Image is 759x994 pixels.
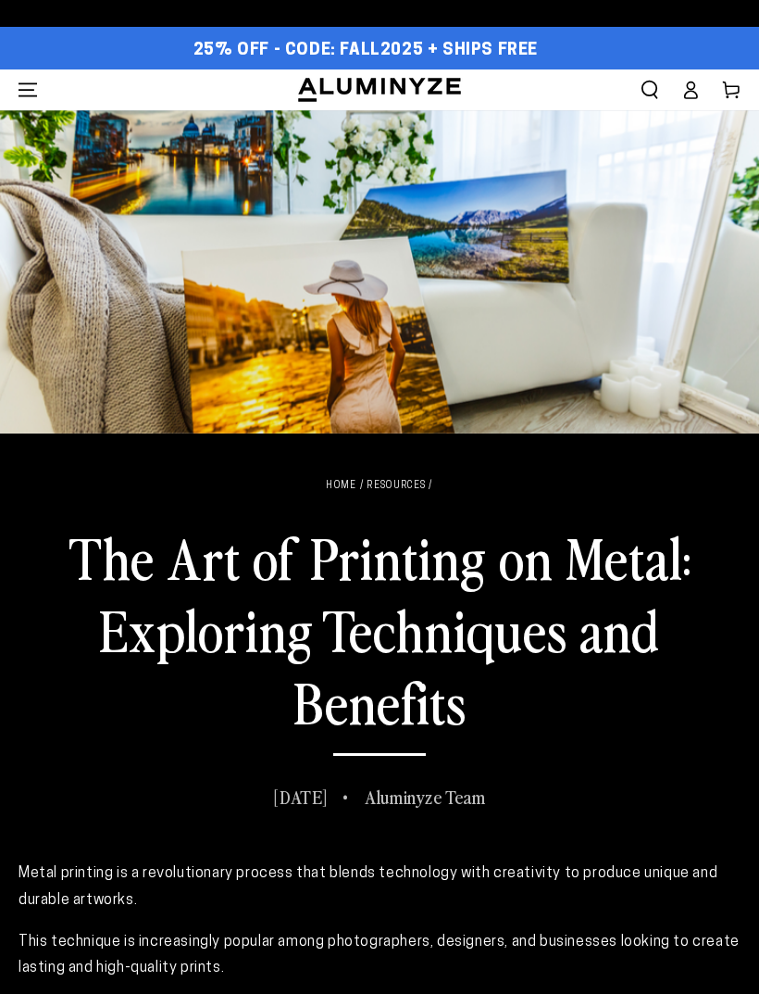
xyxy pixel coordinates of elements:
summary: Search our site [629,69,670,110]
span: Metal printing is a revolutionary process that blends technology with creativity to produce uniqu... [19,866,717,908]
span: 25% OFF - Code: FALL2025 + Ships Free [193,41,538,61]
a: Home [326,481,356,491]
span: This technique is increasingly popular among photographers, designers, and businesses looking to ... [19,935,740,976]
span: / [429,481,432,491]
img: Aluminyze [296,76,463,104]
h1: The Art of Printing on Metal: Exploring Techniques and Benefits [19,521,740,756]
nav: breadcrumbs [19,480,740,493]
summary: Menu [7,69,48,110]
a: Resources [367,481,426,491]
span: / [360,481,364,491]
time: [DATE] [273,784,329,809]
span: Aluminyze Team [365,784,485,809]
